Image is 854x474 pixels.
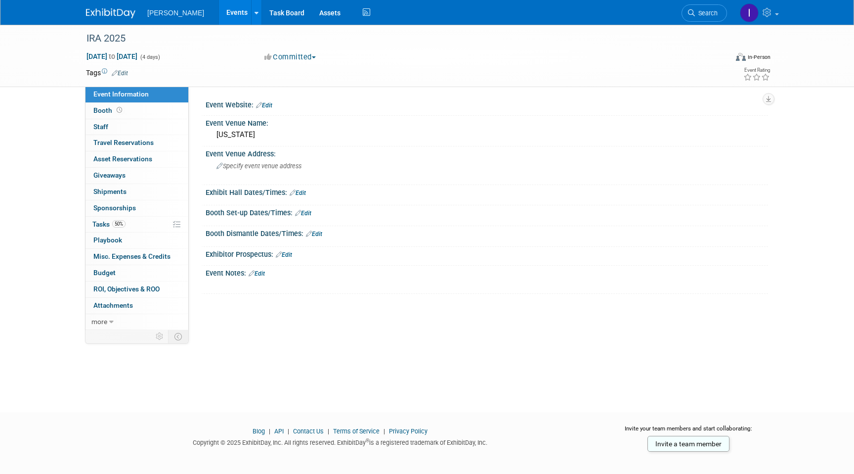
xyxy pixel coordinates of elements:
[285,427,292,435] span: |
[86,8,135,18] img: ExhibitDay
[85,119,188,135] a: Staff
[93,90,149,98] span: Event Information
[151,330,169,343] td: Personalize Event Tab Strip
[85,151,188,167] a: Asset Reservations
[85,217,188,233] a: Tasks50%
[333,427,380,435] a: Terms of Service
[609,425,769,439] div: Invite your team members and start collaborating:
[206,97,768,110] div: Event Website:
[306,231,322,237] a: Edit
[85,200,188,216] a: Sponsorships
[85,265,188,281] a: Budget
[147,9,204,17] span: [PERSON_NAME]
[85,282,188,297] a: ROI, Objectives & ROO
[206,185,768,198] div: Exhibit Hall Dates/Times:
[206,205,768,218] div: Booth Set-up Dates/Times:
[747,53,770,61] div: In-Person
[206,266,768,279] div: Event Notes:
[740,3,759,22] img: Isabella DeJulia
[93,269,116,277] span: Budget
[682,4,727,22] a: Search
[85,233,188,248] a: Playbook
[85,184,188,200] a: Shipments
[107,52,117,60] span: to
[85,314,188,330] a: more
[83,30,712,47] div: IRA 2025
[213,127,761,142] div: [US_STATE]
[206,146,768,159] div: Event Venue Address:
[86,52,138,61] span: [DATE] [DATE]
[366,438,369,443] sup: ®
[295,210,311,217] a: Edit
[261,52,320,62] button: Committed
[206,247,768,260] div: Exhibitor Prospectus:
[381,427,387,435] span: |
[85,249,188,265] a: Misc. Expenses & Credits
[91,318,107,326] span: more
[92,220,126,228] span: Tasks
[669,51,770,66] div: Event Format
[274,427,284,435] a: API
[86,436,594,447] div: Copyright © 2025 ExhibitDay, Inc. All rights reserved. ExhibitDay is a registered trademark of Ex...
[85,298,188,314] a: Attachments
[695,9,718,17] span: Search
[93,171,126,179] span: Giveaways
[93,106,124,114] span: Booth
[206,116,768,128] div: Event Venue Name:
[206,226,768,239] div: Booth Dismantle Dates/Times:
[93,236,122,244] span: Playbook
[85,168,188,184] a: Giveaways
[93,123,108,131] span: Staff
[112,220,126,228] span: 50%
[93,252,171,260] span: Misc. Expenses & Credits
[85,87,188,102] a: Event Information
[93,139,154,146] span: Travel Reservations
[93,301,133,309] span: Attachments
[93,204,136,212] span: Sponsorships
[647,436,729,452] a: Invite a team member
[325,427,332,435] span: |
[85,135,188,151] a: Travel Reservations
[389,427,427,435] a: Privacy Policy
[743,68,770,73] div: Event Rating
[736,53,746,61] img: Format-Inperson.png
[253,427,265,435] a: Blog
[216,162,301,170] span: Specify event venue address
[93,188,127,195] span: Shipments
[293,427,324,435] a: Contact Us
[266,427,273,435] span: |
[256,102,272,109] a: Edit
[93,155,152,163] span: Asset Reservations
[249,270,265,277] a: Edit
[85,103,188,119] a: Booth
[86,68,128,78] td: Tags
[93,285,160,293] span: ROI, Objectives & ROO
[169,330,189,343] td: Toggle Event Tabs
[139,54,160,60] span: (4 days)
[276,251,292,258] a: Edit
[112,70,128,77] a: Edit
[115,106,124,114] span: Booth not reserved yet
[290,190,306,196] a: Edit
